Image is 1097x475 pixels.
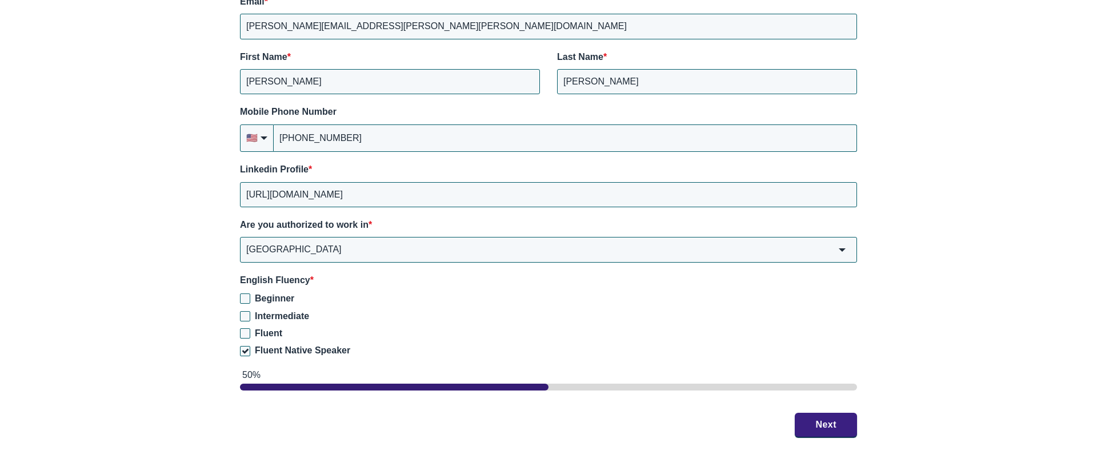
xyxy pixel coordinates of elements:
span: flag [246,132,258,144]
span: Beginner [255,293,294,303]
div: page 1 of 2 [240,384,857,391]
input: Beginner [240,293,250,304]
span: Intermediate [255,311,309,321]
span: Last Name [557,52,603,62]
input: Fluent [240,328,250,339]
span: Linkedin Profile [240,164,309,174]
span: Fluent [255,328,282,338]
button: Next [795,413,857,437]
span: Are you authorized to work in [240,220,369,230]
span: First Name [240,52,287,62]
input: Intermediate [240,311,250,321]
div: 50% [242,369,857,381]
input: Fluent Native Speaker [240,346,250,356]
span: English Fluency [240,275,310,285]
span: Fluent Native Speaker [255,345,350,355]
span: Mobile Phone Number [240,107,337,116]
